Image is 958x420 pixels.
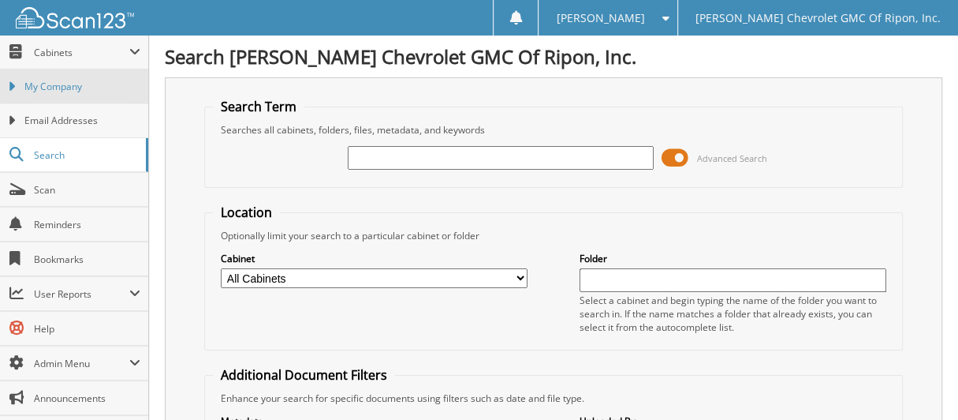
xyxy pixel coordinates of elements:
span: Scan [34,183,140,197]
span: User Reports [34,287,129,301]
legend: Additional Document Filters [213,366,395,384]
div: Enhance your search for specific documents using filters such as date and file type. [213,392,893,405]
span: Email Addresses [24,114,140,128]
legend: Location [213,204,280,221]
legend: Search Term [213,98,304,115]
label: Folder [580,252,886,265]
h1: Search [PERSON_NAME] Chevrolet GMC Of Ripon, Inc. [165,43,942,69]
span: Admin Menu [34,357,129,370]
div: Select a cabinet and begin typing the name of the folder you want to search in. If the name match... [580,294,886,334]
span: Bookmarks [34,253,140,266]
span: [PERSON_NAME] Chevrolet GMC Of Ripon, Inc. [695,13,941,23]
iframe: Chat Widget [879,344,958,420]
span: Help [34,322,140,336]
span: My Company [24,80,140,94]
label: Cabinet [221,252,527,265]
span: Advanced Search [697,152,767,164]
span: [PERSON_NAME] [557,13,645,23]
span: Cabinets [34,46,129,59]
div: Optionally limit your search to a particular cabinet or folder [213,229,893,242]
span: Reminders [34,218,140,231]
div: Searches all cabinets, folders, files, metadata, and keywords [213,123,893,137]
span: Announcements [34,392,140,405]
span: Search [34,148,138,162]
img: scan123-logo-white.svg [16,7,134,28]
